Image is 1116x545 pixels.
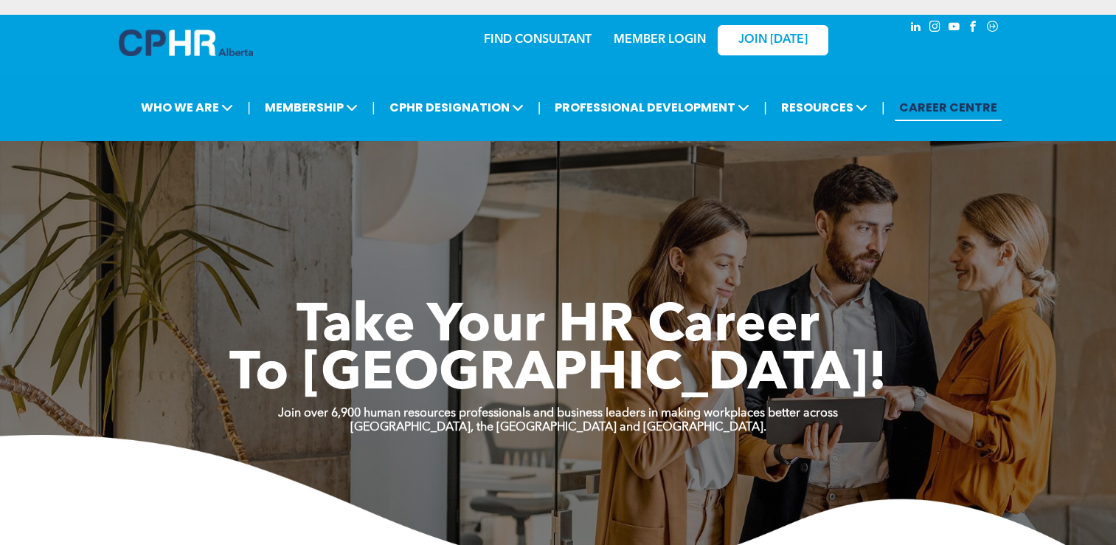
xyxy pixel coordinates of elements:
img: A blue and white logo for cp alberta [119,30,253,56]
a: instagram [927,18,943,38]
li: | [247,92,251,123]
a: FIND CONSULTANT [484,34,592,46]
strong: Join over 6,900 human resources professionals and business leaders in making workplaces better ac... [278,408,838,419]
li: | [881,92,885,123]
a: JOIN [DATE] [718,25,828,55]
span: MEMBERSHIP [260,94,362,121]
a: MEMBER LOGIN [614,34,706,46]
li: | [372,92,375,123]
a: linkedin [908,18,924,38]
span: CPHR DESIGNATION [385,94,528,121]
a: Social network [985,18,1001,38]
a: youtube [946,18,963,38]
span: To [GEOGRAPHIC_DATA]! [229,349,887,402]
span: JOIN [DATE] [738,33,808,47]
span: WHO WE ARE [136,94,238,121]
span: Take Your HR Career [297,301,819,354]
span: RESOURCES [777,94,872,121]
li: | [763,92,767,123]
li: | [538,92,541,123]
a: facebook [966,18,982,38]
a: CAREER CENTRE [895,94,1002,121]
span: PROFESSIONAL DEVELOPMENT [550,94,754,121]
strong: [GEOGRAPHIC_DATA], the [GEOGRAPHIC_DATA] and [GEOGRAPHIC_DATA]. [350,422,766,433]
